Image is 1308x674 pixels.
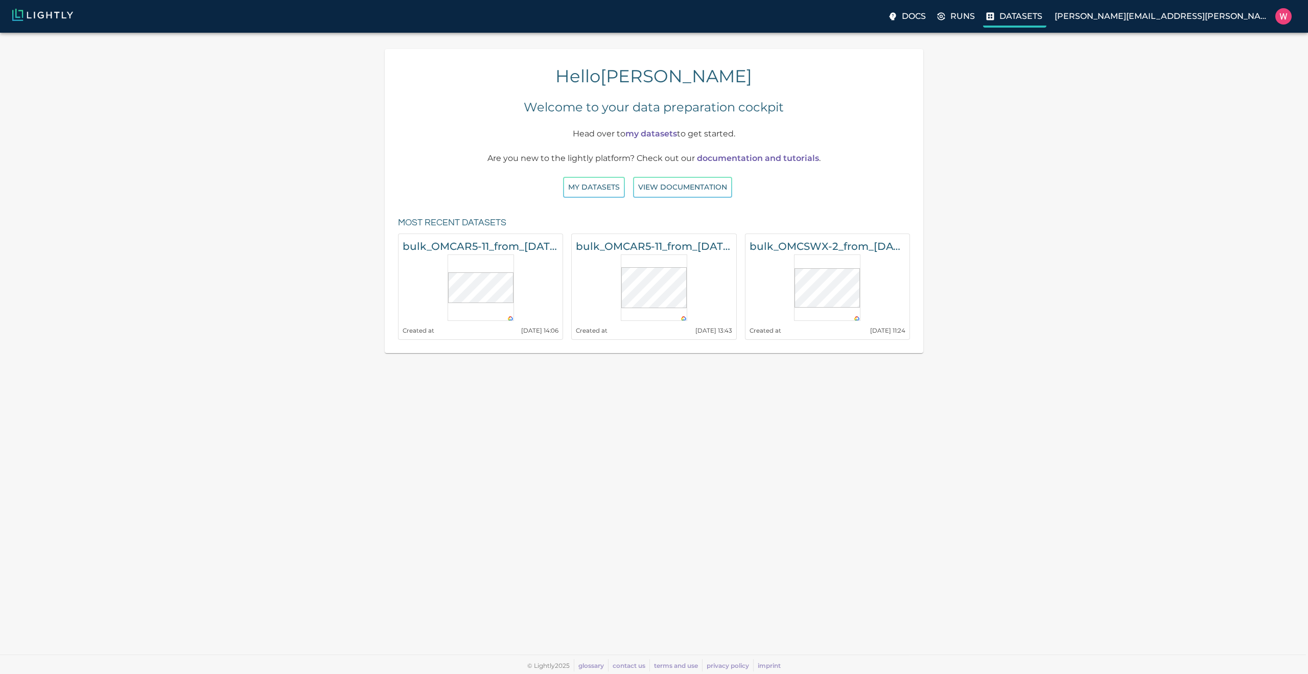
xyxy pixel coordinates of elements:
a: bulk_OMCAR5-11_from_[DATE]_to_2025-09-24_2025-09-28_20-04-40Created at[DATE] 13:43 [571,234,736,340]
a: terms and use [654,662,698,669]
h6: Most recent datasets [398,215,506,231]
h4: Hello [PERSON_NAME] [393,65,915,87]
small: Created at [750,327,781,334]
h5: Welcome to your data preparation cockpit [524,99,784,115]
a: bulk_OMCAR5-11_from_[DATE]_to_2025-09-24_2025-09-28_20-04-40-crops-bounding_boxCreated at[DATE] 1... [398,234,563,340]
h6: bulk_OMCSWX-2_from_[DATE]_to_2025-09-24_2025-09-28_18-04-58-crops-bounding_box [750,238,905,254]
h6: bulk_OMCAR5-11_from_[DATE]_to_2025-09-24_2025-09-28_20-04-40 [576,238,732,254]
a: View documentation [633,182,732,192]
label: Runs [934,7,979,26]
a: my datasets [625,129,677,138]
img: Lightly [12,9,73,21]
small: [DATE] 14:06 [521,327,558,334]
p: Are you new to the lightly platform? Check out our . [437,152,870,165]
label: Datasets [983,7,1046,28]
a: Datasets [983,7,1046,26]
p: Head over to to get started. [437,128,870,140]
small: [DATE] 13:43 [695,327,732,334]
a: privacy policy [707,662,749,669]
p: [PERSON_NAME][EMAIL_ADDRESS][PERSON_NAME] [1055,10,1271,22]
h6: bulk_OMCAR5-11_from_[DATE]_to_2025-09-24_2025-09-28_20-04-40-crops-bounding_box [403,238,558,254]
label: Docs [885,7,930,26]
small: Created at [576,327,608,334]
a: documentation and tutorials [697,153,819,163]
a: contact us [613,662,645,669]
small: Created at [403,327,434,334]
img: William Maio [1275,8,1292,25]
p: Runs [950,10,975,22]
p: Docs [902,10,926,22]
a: imprint [758,662,781,669]
a: bulk_OMCSWX-2_from_[DATE]_to_2025-09-24_2025-09-28_18-04-58-crops-bounding_boxCreated at[DATE] 11:24 [745,234,910,340]
button: My Datasets [563,177,625,198]
a: glossary [578,662,604,669]
small: [DATE] 11:24 [870,327,905,334]
span: © Lightly 2025 [527,662,570,669]
a: My Datasets [563,182,625,192]
button: View documentation [633,177,732,198]
label: [PERSON_NAME][EMAIL_ADDRESS][PERSON_NAME]William Maio [1050,5,1296,28]
p: Datasets [999,10,1042,22]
